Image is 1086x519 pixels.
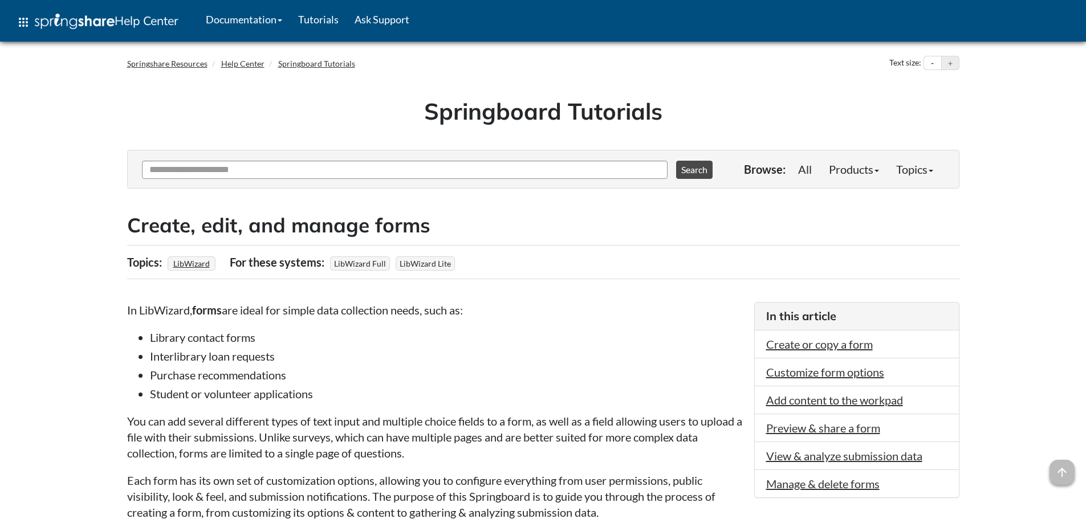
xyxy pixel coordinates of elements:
a: Create or copy a form [766,337,873,351]
a: Products [820,158,888,181]
div: Topics: [127,251,165,273]
button: Decrease text size [924,56,941,70]
img: Springshare [35,14,115,29]
span: LibWizard Lite [396,256,455,271]
a: arrow_upward [1050,461,1075,475]
a: Add content to the workpad [766,393,903,407]
a: Customize form options [766,365,884,379]
a: Preview & share a form [766,421,880,435]
h3: In this article [766,308,947,324]
span: apps [17,15,30,29]
div: Text size: [887,56,924,71]
a: LibWizard [172,255,211,272]
a: Tutorials [290,5,347,34]
li: Student or volunteer applications [150,386,743,402]
span: arrow_upward [1050,460,1075,485]
span: LibWizard Full [330,256,390,271]
p: Browse: [744,161,786,177]
p: You can add several different types of text input and multiple choice fields to a form, as well a... [127,413,743,461]
a: Springboard Tutorials [278,59,355,68]
h1: Springboard Tutorials [136,95,951,127]
a: Topics [888,158,942,181]
li: Interlibrary loan requests [150,348,743,364]
a: Manage & delete forms [766,477,880,491]
a: Documentation [198,5,290,34]
a: Ask Support [347,5,417,34]
li: Library contact forms [150,329,743,345]
li: Purchase recommendations [150,367,743,383]
p: In LibWizard, are ideal for simple data collection needs, such as: [127,302,743,318]
h2: Create, edit, and manage forms [127,211,959,239]
div: For these systems: [230,251,327,273]
button: Search [676,161,713,179]
a: View & analyze submission data [766,449,922,463]
strong: forms [192,303,222,317]
a: Help Center [221,59,265,68]
a: Springshare Resources [127,59,208,68]
a: All [790,158,820,181]
button: Increase text size [942,56,959,70]
a: apps Help Center [9,5,186,39]
span: Help Center [115,13,178,28]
